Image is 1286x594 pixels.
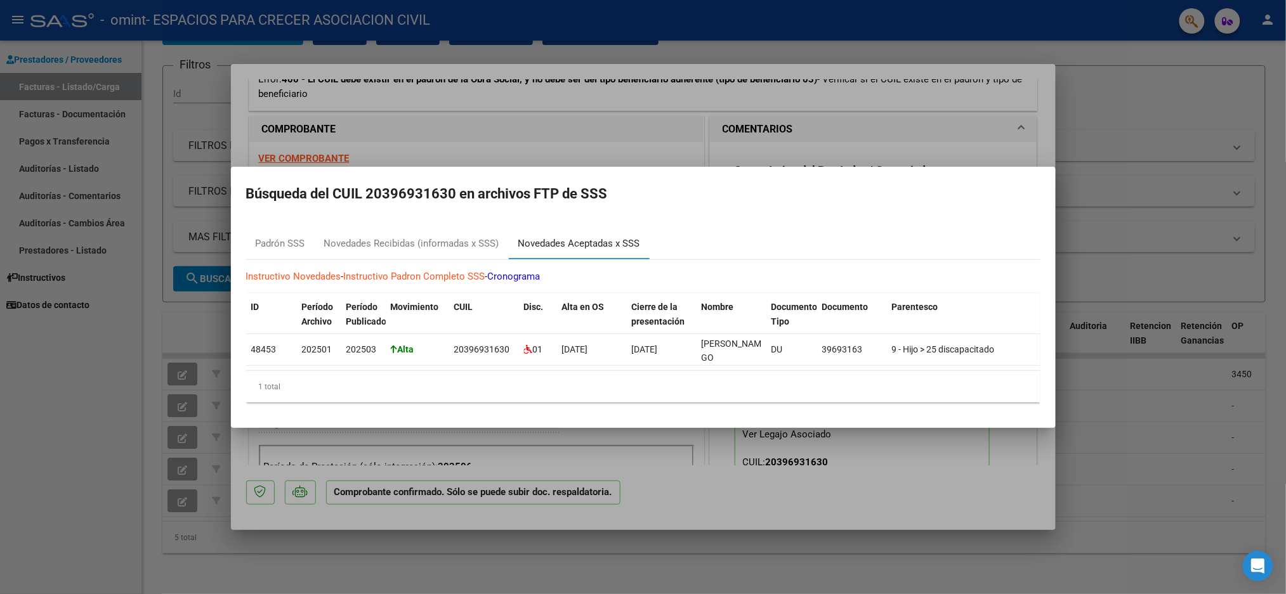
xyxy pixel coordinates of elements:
[1243,551,1273,581] div: Open Intercom Messenger
[344,271,485,282] a: Instructivo Padron Completo SSS
[1039,294,1166,349] datatable-header-cell: Situacion Revista
[771,302,818,326] span: Documento Tipo
[302,344,332,354] span: 202501
[518,236,640,251] div: Novedades Aceptadas x SSS
[562,344,588,354] span: [DATE]
[386,294,449,349] datatable-header-cell: Movimiento
[346,344,377,354] span: 202503
[632,302,685,326] span: Cierre de la presentación
[632,344,658,354] span: [DATE]
[519,294,557,349] datatable-header-cell: Disc.
[246,271,341,282] a: Instructivo Novedades
[524,342,552,357] div: 01
[702,339,770,363] span: [PERSON_NAME] GO
[771,342,812,357] div: DU
[524,302,544,312] span: Disc.
[557,294,627,349] datatable-header-cell: Alta en OS
[297,294,341,349] datatable-header-cell: Período Archivo
[766,294,817,349] datatable-header-cell: Documento Tipo
[702,302,734,312] span: Nombre
[246,269,1040,284] p: - -
[246,294,297,349] datatable-header-cell: ID
[251,302,259,312] span: ID
[697,294,766,349] datatable-header-cell: Nombre
[324,236,499,251] div: Novedades Recibidas (informadas x SSS)
[822,302,869,312] span: Documento
[391,302,439,312] span: Movimiento
[346,302,387,326] span: Período Publicado
[892,344,995,354] span: 9 - Hijo > 25 discapacitado
[391,344,414,354] strong: Alta
[449,294,519,349] datatable-header-cell: CUIL
[454,342,510,357] div: 20396931630
[562,302,605,312] span: Alta en OS
[341,294,386,349] datatable-header-cell: Período Publicado
[627,294,697,349] datatable-header-cell: Cierre de la presentación
[251,344,277,354] span: 48453
[256,236,305,251] div: Padrón SSS
[817,294,887,349] datatable-header-cell: Documento
[302,302,334,326] span: Período Archivo
[454,302,473,312] span: CUIL
[246,371,1040,403] div: 1 total
[887,294,1039,349] datatable-header-cell: Parentesco
[892,302,938,312] span: Parentesco
[246,182,1040,206] h2: Búsqueda del CUIL 20396931630 en archivos FTP de SSS
[822,342,882,357] div: 39693163
[488,271,541,282] a: Cronograma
